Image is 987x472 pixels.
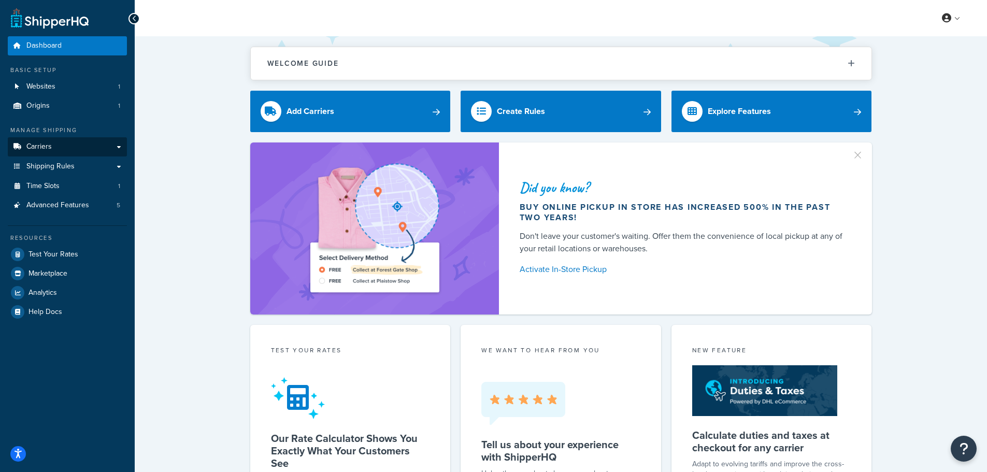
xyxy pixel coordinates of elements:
[8,196,127,215] li: Advanced Features
[26,102,50,110] span: Origins
[251,47,871,80] button: Welcome Guide
[497,104,545,119] div: Create Rules
[671,91,872,132] a: Explore Features
[26,82,55,91] span: Websites
[281,158,468,299] img: ad-shirt-map-b0359fc47e01cab431d101c4b569394f6a03f54285957d908178d52f29eb9668.png
[8,77,127,96] li: Websites
[26,201,89,210] span: Advanced Features
[28,269,67,278] span: Marketplace
[951,436,977,462] button: Open Resource Center
[271,432,430,469] h5: Our Rate Calculator Shows You Exactly What Your Customers See
[250,91,451,132] a: Add Carriers
[520,262,847,277] a: Activate In-Store Pickup
[520,230,847,255] div: Don't leave your customer's waiting. Offer them the convenience of local pickup at any of your re...
[28,250,78,259] span: Test Your Rates
[8,177,127,196] a: Time Slots1
[8,303,127,321] a: Help Docs
[481,346,640,355] p: we want to hear from you
[28,308,62,317] span: Help Docs
[8,157,127,176] a: Shipping Rules
[26,41,62,50] span: Dashboard
[118,82,120,91] span: 1
[520,180,847,195] div: Did you know?
[287,104,334,119] div: Add Carriers
[708,104,771,119] div: Explore Features
[520,202,847,223] div: Buy online pickup in store has increased 500% in the past two years!
[8,234,127,242] div: Resources
[8,66,127,75] div: Basic Setup
[8,126,127,135] div: Manage Shipping
[692,346,851,357] div: New Feature
[8,177,127,196] li: Time Slots
[8,36,127,55] a: Dashboard
[118,102,120,110] span: 1
[8,137,127,156] a: Carriers
[8,96,127,116] li: Origins
[26,162,75,171] span: Shipping Rules
[481,438,640,463] h5: Tell us about your experience with ShipperHQ
[8,196,127,215] a: Advanced Features5
[8,96,127,116] a: Origins1
[461,91,661,132] a: Create Rules
[118,182,120,191] span: 1
[8,283,127,302] a: Analytics
[692,429,851,454] h5: Calculate duties and taxes at checkout for any carrier
[26,142,52,151] span: Carriers
[8,245,127,264] a: Test Your Rates
[267,60,339,67] h2: Welcome Guide
[8,264,127,283] a: Marketplace
[8,77,127,96] a: Websites1
[28,289,57,297] span: Analytics
[117,201,120,210] span: 5
[271,346,430,357] div: Test your rates
[26,182,60,191] span: Time Slots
